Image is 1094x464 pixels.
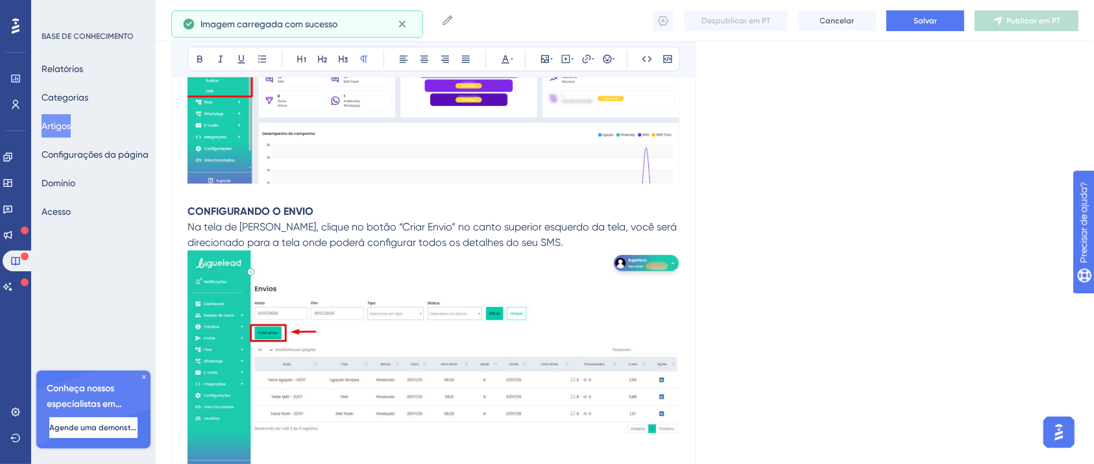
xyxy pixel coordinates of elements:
font: Acesso [42,206,71,217]
font: Relatórios [42,64,83,74]
span: Na tela de [PERSON_NAME], clique no botão “Criar Envio” no canto superior esquerdo da tela, você ... [188,221,679,249]
iframe: Iniciador do Assistente de IA do UserGuiding [1039,413,1078,452]
button: Domínio [42,171,75,195]
font: Salvar [914,16,937,25]
strong: CONFIGURANDO O ENVIO [188,205,313,217]
font: Precisar de ajuda? [30,6,112,16]
button: Cancelar [798,10,876,31]
button: Despublicar em PT [684,10,788,31]
font: Categorias [42,92,88,103]
button: Artigos [42,114,71,138]
button: Agende uma demonstração [49,417,138,438]
button: Publicar em PT [975,10,1078,31]
button: Acesso [42,200,71,223]
font: Artigos [42,121,71,131]
font: Despublicar em PT [701,16,770,25]
font: Configurações da página [42,149,149,160]
button: Categorias [42,86,88,109]
button: Configurações da página [42,143,149,166]
font: Publicar em PT [1007,16,1061,25]
font: Agende uma demonstração [49,423,153,432]
font: BASE DE CONHECIMENTO [42,32,134,41]
button: Salvar [886,10,964,31]
font: Domínio [42,178,75,188]
font: Cancelar [820,16,855,25]
font: Imagem carregada com sucesso [201,19,337,29]
font: Conheça nossos especialistas em integração 🎧 [47,383,122,425]
button: Relatórios [42,57,83,80]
